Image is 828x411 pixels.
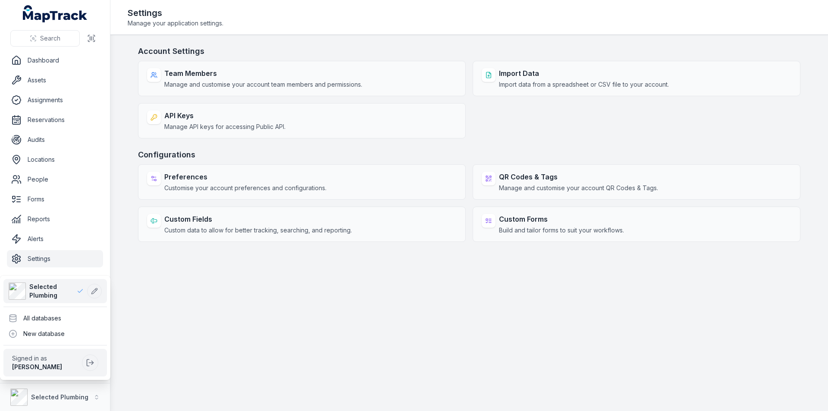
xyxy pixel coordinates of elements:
[12,354,78,363] span: Signed in as
[3,311,107,326] div: All databases
[29,282,77,300] span: Selected Plumbing
[12,363,62,370] strong: [PERSON_NAME]
[31,393,88,401] strong: Selected Plumbing
[3,326,107,342] div: New database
